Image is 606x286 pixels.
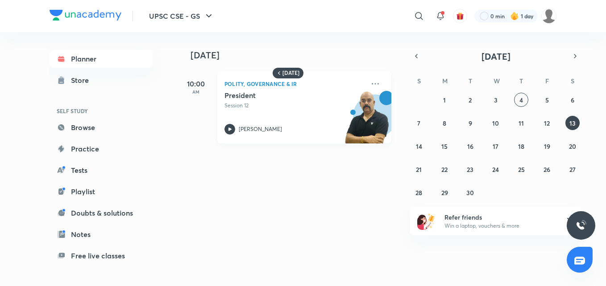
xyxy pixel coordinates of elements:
button: September 10, 2025 [489,116,503,130]
button: September 25, 2025 [514,162,528,176]
button: [DATE] [423,50,569,62]
button: September 15, 2025 [437,139,452,153]
abbr: September 30, 2025 [466,188,474,197]
a: Store [50,71,153,89]
button: September 30, 2025 [463,185,477,200]
button: September 28, 2025 [412,185,426,200]
button: September 21, 2025 [412,162,426,176]
abbr: September 12, 2025 [544,119,550,127]
button: avatar [453,9,467,23]
button: September 3, 2025 [489,93,503,107]
a: Free live classes [50,247,153,265]
h4: [DATE] [191,50,400,61]
abbr: September 14, 2025 [416,142,422,151]
img: unacademy [342,91,391,152]
button: September 4, 2025 [514,93,528,107]
button: September 13, 2025 [565,116,580,130]
abbr: September 5, 2025 [545,96,549,104]
button: September 8, 2025 [437,116,452,130]
abbr: September 9, 2025 [469,119,472,127]
abbr: September 22, 2025 [441,165,448,174]
abbr: September 21, 2025 [416,165,422,174]
button: September 1, 2025 [437,93,452,107]
button: September 9, 2025 [463,116,477,130]
abbr: September 3, 2025 [494,96,498,104]
a: Browse [50,118,153,136]
p: AM [178,89,214,94]
abbr: Friday [545,77,549,85]
a: Notes [50,225,153,243]
abbr: September 10, 2025 [492,119,499,127]
a: Playlist [50,183,153,200]
abbr: September 2, 2025 [469,96,472,104]
abbr: September 6, 2025 [571,96,574,104]
abbr: September 15, 2025 [441,142,448,151]
abbr: September 29, 2025 [441,188,448,197]
abbr: September 16, 2025 [467,142,473,151]
a: Company Logo [50,10,121,23]
button: September 18, 2025 [514,139,528,153]
button: September 6, 2025 [565,93,580,107]
h6: SELF STUDY [50,103,153,118]
p: Session 12 [224,102,365,110]
button: September 27, 2025 [565,162,580,176]
button: September 2, 2025 [463,93,477,107]
abbr: September 1, 2025 [443,96,446,104]
abbr: September 11, 2025 [519,119,524,127]
abbr: September 17, 2025 [493,142,498,151]
h5: President [224,91,336,100]
img: avatar [456,12,464,20]
abbr: Wednesday [494,77,500,85]
abbr: Thursday [519,77,523,85]
button: September 29, 2025 [437,185,452,200]
abbr: September 25, 2025 [518,165,525,174]
a: Practice [50,140,153,158]
button: September 17, 2025 [489,139,503,153]
p: Polity, Governance & IR [224,78,365,89]
abbr: Monday [442,77,448,85]
abbr: Sunday [417,77,421,85]
h5: 10:00 [178,78,214,89]
abbr: September 28, 2025 [415,188,422,197]
abbr: Tuesday [469,77,472,85]
abbr: September 13, 2025 [569,119,576,127]
abbr: September 4, 2025 [519,96,523,104]
abbr: September 23, 2025 [467,165,473,174]
button: September 16, 2025 [463,139,477,153]
button: September 19, 2025 [540,139,554,153]
a: Tests [50,161,153,179]
button: September 22, 2025 [437,162,452,176]
abbr: September 26, 2025 [544,165,550,174]
abbr: September 24, 2025 [492,165,499,174]
button: September 20, 2025 [565,139,580,153]
abbr: September 19, 2025 [544,142,550,151]
abbr: September 27, 2025 [569,165,576,174]
img: Company Logo [50,10,121,20]
abbr: Saturday [571,77,574,85]
p: [PERSON_NAME] [239,125,282,133]
button: UPSC CSE - GS [144,7,220,25]
a: Doubts & solutions [50,204,153,222]
button: September 23, 2025 [463,162,477,176]
h6: [DATE] [282,69,299,77]
abbr: September 7, 2025 [417,119,420,127]
img: streak [510,12,519,20]
button: September 5, 2025 [540,93,554,107]
button: September 24, 2025 [489,162,503,176]
abbr: September 18, 2025 [518,142,524,151]
img: Deepika Verma [541,8,556,24]
button: September 7, 2025 [412,116,426,130]
button: September 26, 2025 [540,162,554,176]
button: September 11, 2025 [514,116,528,130]
p: Win a laptop, vouchers & more [444,222,554,230]
img: referral [417,212,435,230]
abbr: September 8, 2025 [443,119,446,127]
span: [DATE] [481,50,511,62]
abbr: September 20, 2025 [569,142,576,151]
button: September 12, 2025 [540,116,554,130]
div: Store [71,75,94,86]
img: ttu [576,220,586,231]
h6: Refer friends [444,212,554,222]
button: September 14, 2025 [412,139,426,153]
a: Planner [50,50,153,68]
